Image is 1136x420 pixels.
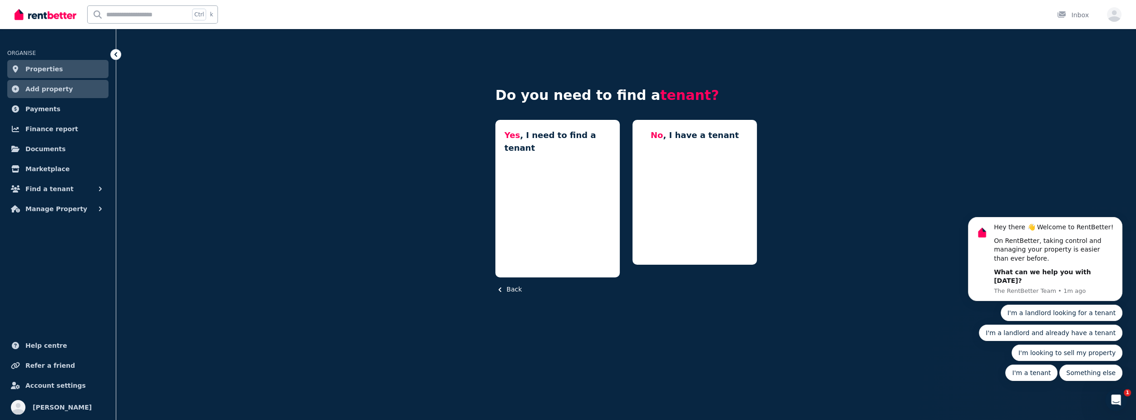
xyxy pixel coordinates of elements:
span: Manage Property [25,203,87,214]
span: 1 [1124,389,1131,396]
button: Manage Property [7,200,109,218]
span: Refer a friend [25,360,75,371]
span: ORGANISE [7,50,36,56]
a: Add property [7,80,109,98]
span: Ctrl [192,9,206,20]
a: Account settings [7,376,109,395]
span: Account settings [25,380,86,391]
span: k [210,11,213,18]
iframe: Intercom notifications message [954,138,1136,395]
span: Add property [25,84,73,94]
a: Marketplace [7,160,109,178]
span: tenant? [660,87,719,103]
div: Inbox [1057,10,1089,20]
span: Marketplace [25,163,69,174]
span: Find a tenant [25,183,74,194]
span: No [651,130,663,140]
span: Documents [25,143,66,154]
a: Help centre [7,336,109,355]
img: RentBetter [15,8,76,21]
button: Find a tenant [7,180,109,198]
button: Back [495,285,522,294]
span: [PERSON_NAME] [33,402,92,413]
span: Payments [25,104,60,114]
iframe: Intercom live chat [1105,389,1127,411]
h5: , I have a tenant [651,129,739,142]
span: Yes [504,130,520,140]
a: Properties [7,60,109,78]
span: Finance report [25,124,78,134]
a: Finance report [7,120,109,138]
a: Documents [7,140,109,158]
h4: Do you need to find a [495,87,757,104]
a: Refer a friend [7,356,109,375]
img: I need a tenant [504,163,611,249]
span: Help centre [25,340,67,351]
a: Payments [7,100,109,118]
h5: , I need to find a tenant [504,129,611,154]
span: Properties [25,64,63,74]
img: Manage my property [642,151,748,236]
